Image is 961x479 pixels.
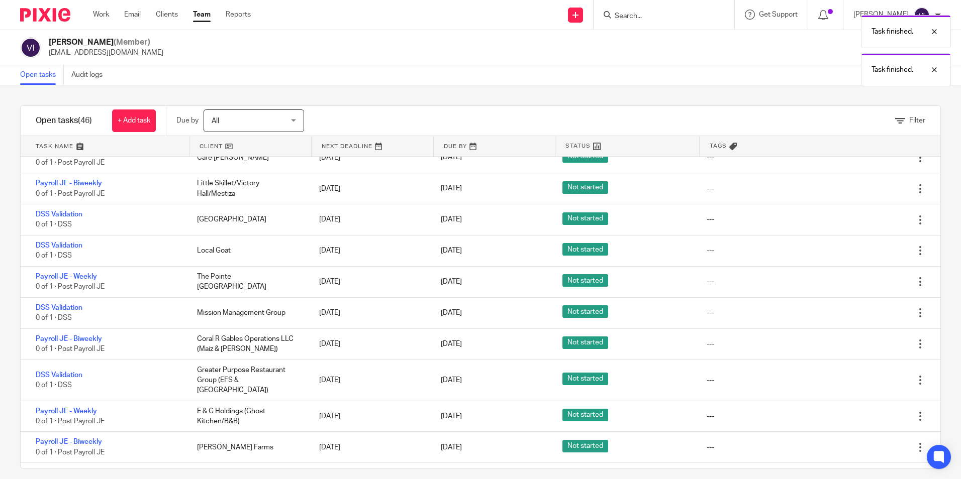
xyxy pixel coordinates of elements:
[562,373,608,385] span: Not started
[562,409,608,421] span: Not started
[187,329,309,360] div: Coral R Gables Operations LLC (Maiz & [PERSON_NAME])
[49,37,163,48] h2: [PERSON_NAME]
[441,247,462,254] span: [DATE]
[36,242,82,249] a: DSS Validation
[78,116,92,125] span: (46)
[124,10,141,20] a: Email
[562,212,608,225] span: Not started
[36,283,105,290] span: 0 of 1 · Post Payroll JE
[441,278,462,285] span: [DATE]
[562,336,608,349] span: Not started
[309,148,431,168] div: [DATE]
[441,340,462,347] span: [DATE]
[36,211,82,218] a: DSS Validation
[36,115,92,126] h1: Open tasks
[309,370,431,390] div: [DATE]
[441,154,462,161] span: [DATE]
[441,185,462,192] span: [DATE]
[187,209,309,229] div: [GEOGRAPHIC_DATA]
[36,159,105,166] span: 0 of 1 · Post Payroll JE
[187,173,309,204] div: Little Skillet/Victory Hall/Mestiza
[441,413,462,420] span: [DATE]
[562,150,608,163] span: Not started
[36,382,72,389] span: 0 of 1 · DSS
[309,334,431,354] div: [DATE]
[156,10,178,20] a: Clients
[707,411,714,421] div: ---
[93,10,109,20] a: Work
[562,440,608,452] span: Not started
[36,190,105,197] span: 0 of 1 · Post Payroll JE
[187,401,309,432] div: E & G Holdings (Ghost Kitchen/B&B)
[36,180,102,187] a: Payroll JE - Biweekly
[187,267,309,297] div: The Pointe [GEOGRAPHIC_DATA]
[36,438,102,445] a: Payroll JE - Biweekly
[707,442,714,452] div: ---
[309,209,431,229] div: [DATE]
[36,345,105,352] span: 0 of 1 · Post Payroll JE
[20,37,41,58] img: svg%3E
[36,335,102,342] a: Payroll JE - Biweekly
[187,241,309,261] div: Local Goat
[872,65,913,75] p: Task finished.
[909,117,925,124] span: Filter
[914,7,930,23] img: svg%3E
[193,10,211,20] a: Team
[309,241,431,261] div: [DATE]
[441,444,462,451] span: [DATE]
[36,221,72,228] span: 0 of 1 · DSS
[309,179,431,199] div: [DATE]
[562,243,608,256] span: Not started
[707,246,714,256] div: ---
[49,48,163,58] p: [EMAIL_ADDRESS][DOMAIN_NAME]
[441,309,462,316] span: [DATE]
[20,8,70,22] img: Pixie
[707,277,714,287] div: ---
[309,272,431,292] div: [DATE]
[707,184,714,194] div: ---
[872,27,913,37] p: Task finished.
[112,109,156,132] a: + Add task
[707,153,714,163] div: ---
[562,274,608,287] span: Not started
[187,148,309,168] div: Cafe [PERSON_NAME]
[309,406,431,426] div: [DATE]
[707,375,714,385] div: ---
[71,65,110,85] a: Audit logs
[707,214,714,224] div: ---
[710,142,727,150] span: Tags
[176,115,199,126] p: Due by
[36,372,82,379] a: DSS Validation
[707,308,714,318] div: ---
[226,10,251,20] a: Reports
[562,181,608,194] span: Not started
[562,305,608,318] span: Not started
[187,437,309,457] div: [PERSON_NAME] Farms
[36,273,97,280] a: Payroll JE - Weekly
[20,65,64,85] a: Open tasks
[187,360,309,401] div: Greater Purpose Restaurant Group (EFS & [GEOGRAPHIC_DATA])
[309,437,431,457] div: [DATE]
[441,216,462,223] span: [DATE]
[309,303,431,323] div: [DATE]
[441,377,462,384] span: [DATE]
[36,449,105,456] span: 0 of 1 · Post Payroll JE
[36,314,72,321] span: 0 of 1 · DSS
[36,304,82,311] a: DSS Validation
[187,303,309,323] div: Mission Management Group
[36,418,105,425] span: 0 of 1 · Post Payroll JE
[565,142,591,150] span: Status
[212,117,219,125] span: All
[707,339,714,349] div: ---
[36,408,97,415] a: Payroll JE - Weekly
[36,253,72,260] span: 0 of 1 · DSS
[114,38,150,46] span: (Member)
